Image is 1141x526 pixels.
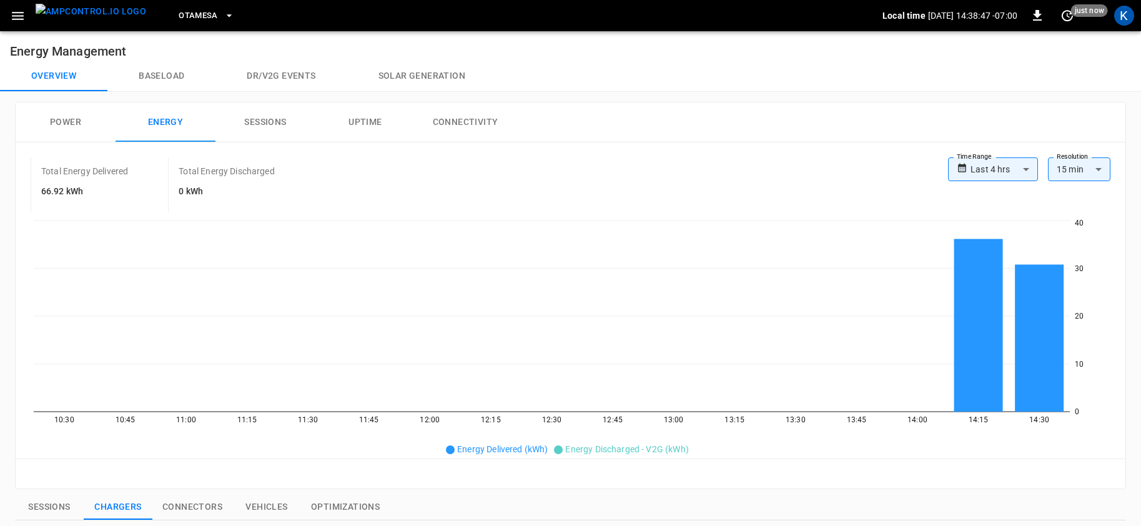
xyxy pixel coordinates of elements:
[152,494,232,520] button: show latest connectors
[232,494,301,520] button: show latest vehicles
[1075,312,1084,320] tspan: 20
[301,494,390,520] button: show latest optimizations
[107,61,215,91] button: Baseload
[1071,4,1108,17] span: just now
[907,415,927,424] tspan: 14:00
[15,494,84,520] button: show latest sessions
[179,9,218,23] span: OtaMesa
[664,415,684,424] tspan: 13:00
[1048,157,1110,181] div: 15 min
[457,444,548,454] span: Energy Delivered (kWh)
[1075,219,1084,227] tspan: 40
[565,444,688,454] span: Energy Discharged - V2G (kWh)
[359,415,379,424] tspan: 11:45
[41,165,128,177] p: Total Energy Delivered
[724,415,744,424] tspan: 13:15
[1114,6,1134,26] div: profile-icon
[215,61,347,91] button: Dr/V2G events
[957,152,992,162] label: Time Range
[1075,360,1084,369] tspan: 10
[54,415,74,424] tspan: 10:30
[542,415,562,424] tspan: 12:30
[1075,407,1079,416] tspan: 0
[315,102,415,142] button: Uptime
[971,157,1038,181] div: Last 4 hrs
[481,415,501,424] tspan: 12:15
[16,102,116,142] button: Power
[415,102,515,142] button: Connectivity
[1057,152,1088,162] label: Resolution
[215,102,315,142] button: Sessions
[179,165,274,177] p: Total Energy Discharged
[179,185,274,199] h6: 0 kWh
[116,415,136,424] tspan: 10:45
[41,185,128,199] h6: 66.92 kWh
[298,415,318,424] tspan: 11:30
[882,9,926,22] p: Local time
[116,102,215,142] button: Energy
[174,4,239,28] button: OtaMesa
[847,415,867,424] tspan: 13:45
[84,494,152,520] button: show latest charge points
[969,415,989,424] tspan: 14:15
[347,61,496,91] button: Solar generation
[176,415,196,424] tspan: 11:00
[1075,264,1084,273] tspan: 30
[786,415,806,424] tspan: 13:30
[420,415,440,424] tspan: 12:00
[928,9,1017,22] p: [DATE] 14:38:47 -07:00
[36,4,146,19] img: ampcontrol.io logo
[1057,6,1077,26] button: set refresh interval
[603,415,623,424] tspan: 12:45
[237,415,257,424] tspan: 11:15
[1029,415,1049,424] tspan: 14:30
